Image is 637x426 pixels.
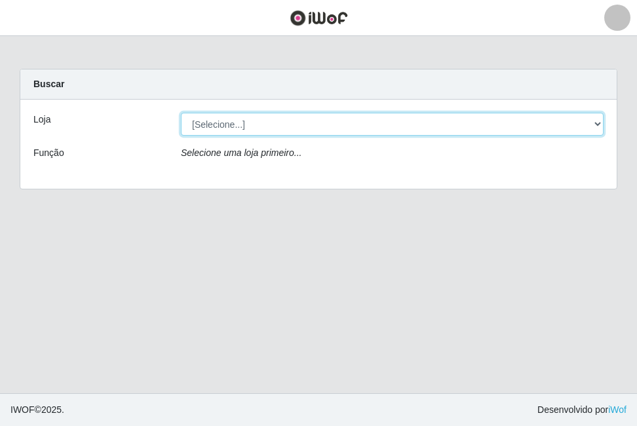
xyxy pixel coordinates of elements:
strong: Buscar [33,79,64,89]
label: Loja [33,113,50,126]
i: Selecione uma loja primeiro... [181,147,301,158]
span: IWOF [10,404,35,415]
span: Desenvolvido por [537,403,627,417]
label: Função [33,146,64,160]
img: CoreUI Logo [290,10,348,26]
a: iWof [608,404,627,415]
span: © 2025 . [10,403,64,417]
